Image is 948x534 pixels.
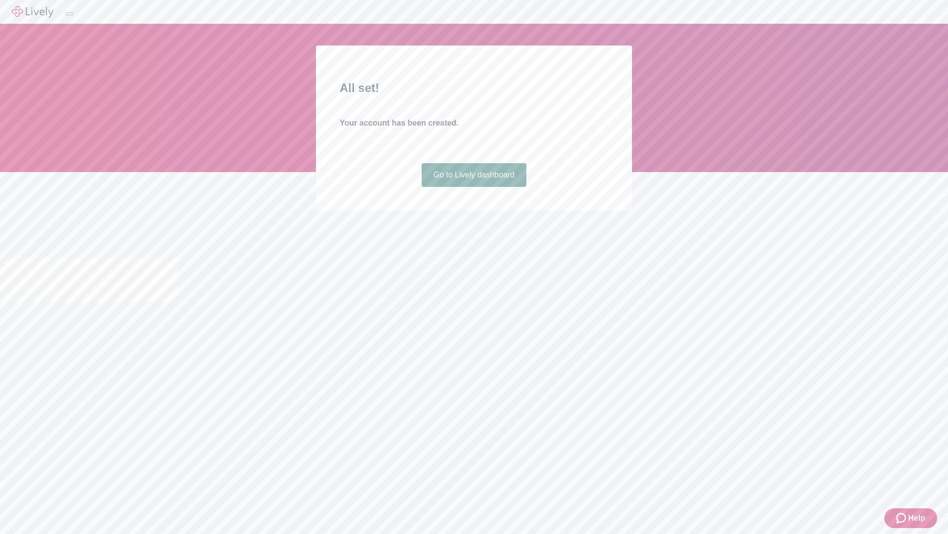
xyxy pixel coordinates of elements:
[340,117,608,129] h4: Your account has been created.
[908,512,925,524] span: Help
[65,12,73,15] button: Log out
[12,6,53,18] img: Lively
[884,508,937,528] button: Zendesk support iconHelp
[896,512,908,524] svg: Zendesk support icon
[340,79,608,97] h2: All set!
[422,163,527,187] a: Go to Lively dashboard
